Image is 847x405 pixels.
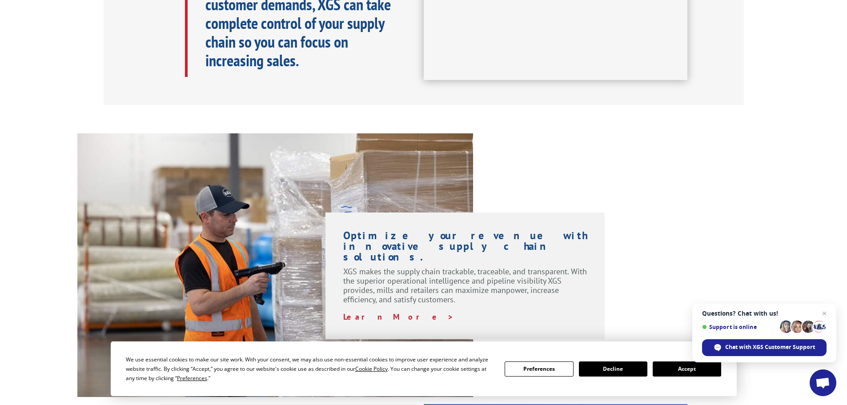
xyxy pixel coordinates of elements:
span: Preferences [177,374,207,382]
div: Chat with XGS Customer Support [702,339,827,356]
div: Cookie Consent Prompt [111,341,737,396]
div: Open chat [810,369,836,396]
h1: Optimize your revenue with innovative supply chain solutions. [343,230,587,267]
div: We use essential cookies to make our site work. With your consent, we may also use non-essential ... [126,355,494,383]
span: Close chat [819,308,830,319]
p: XGS makes the supply chain trackable, traceable, and transparent. With the superior operational i... [343,267,587,312]
span: Chat with XGS Customer Support [725,343,815,351]
span: Support is online [702,324,777,330]
img: XGS-Photos232 [77,133,473,397]
button: Preferences [505,361,573,377]
button: Decline [579,361,647,377]
span: Cookie Policy [355,365,388,373]
span: Questions? Chat with us! [702,310,827,317]
button: Accept [653,361,721,377]
a: Learn More > [343,312,454,322]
